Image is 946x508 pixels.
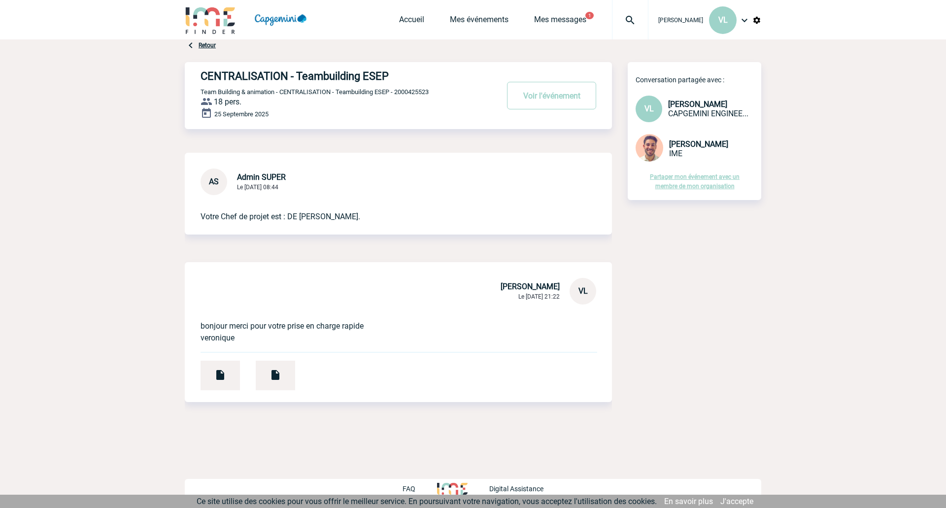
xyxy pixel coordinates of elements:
span: VL [644,104,654,113]
span: VL [578,286,588,296]
a: Mes messages [534,15,586,29]
p: FAQ [403,485,415,493]
a: Accueil [399,15,424,29]
span: [PERSON_NAME] [668,100,727,109]
span: Ce site utilise des cookies pour vous offrir le meilleur service. En poursuivant votre navigation... [197,497,657,506]
a: Mes événements [450,15,508,29]
span: [PERSON_NAME] [658,17,703,24]
a: FAQ [403,483,437,493]
span: [PERSON_NAME] [669,139,728,149]
a: J'accepte [720,497,753,506]
img: IME-Finder [185,6,236,34]
span: Le [DATE] 21:22 [518,293,560,300]
span: Team Building & animation - CENTRALISATION - Teambuilding ESEP - 2000425523 [201,88,429,96]
span: Le [DATE] 08:44 [237,184,278,191]
a: RIB (5).pdf [240,366,295,375]
span: VL [718,15,728,25]
p: Digital Assistance [489,485,543,493]
span: IME [669,149,682,158]
span: 25 Septembre 2025 [214,110,269,118]
button: Voir l'événement [507,82,596,109]
img: 132114-0.jpg [636,134,663,162]
p: Votre Chef de projet est : DE [PERSON_NAME]. [201,195,569,223]
p: Conversation partagée avec : [636,76,761,84]
a: Retour [199,42,216,49]
span: AS [209,177,219,186]
a: DEVIS VIERGE trame - TRAME DEVIS (7).pdf [185,366,240,375]
span: 18 pers. [214,97,241,106]
a: En savoir plus [664,497,713,506]
span: Admin SUPER [237,172,286,182]
span: CAPGEMINI ENGINEERING RESEARCH AND DEVELOPMENT [668,109,748,118]
span: [PERSON_NAME] [501,282,560,291]
a: Partager mon événement avec un membre de mon organisation [650,173,740,190]
button: 1 [585,12,594,19]
h4: CENTRALISATION - Teambuilding ESEP [201,70,469,82]
img: http://www.idealmeetingsevents.fr/ [437,483,468,495]
p: bonjour merci pour votre prise en charge rapide veronique [201,305,569,344]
